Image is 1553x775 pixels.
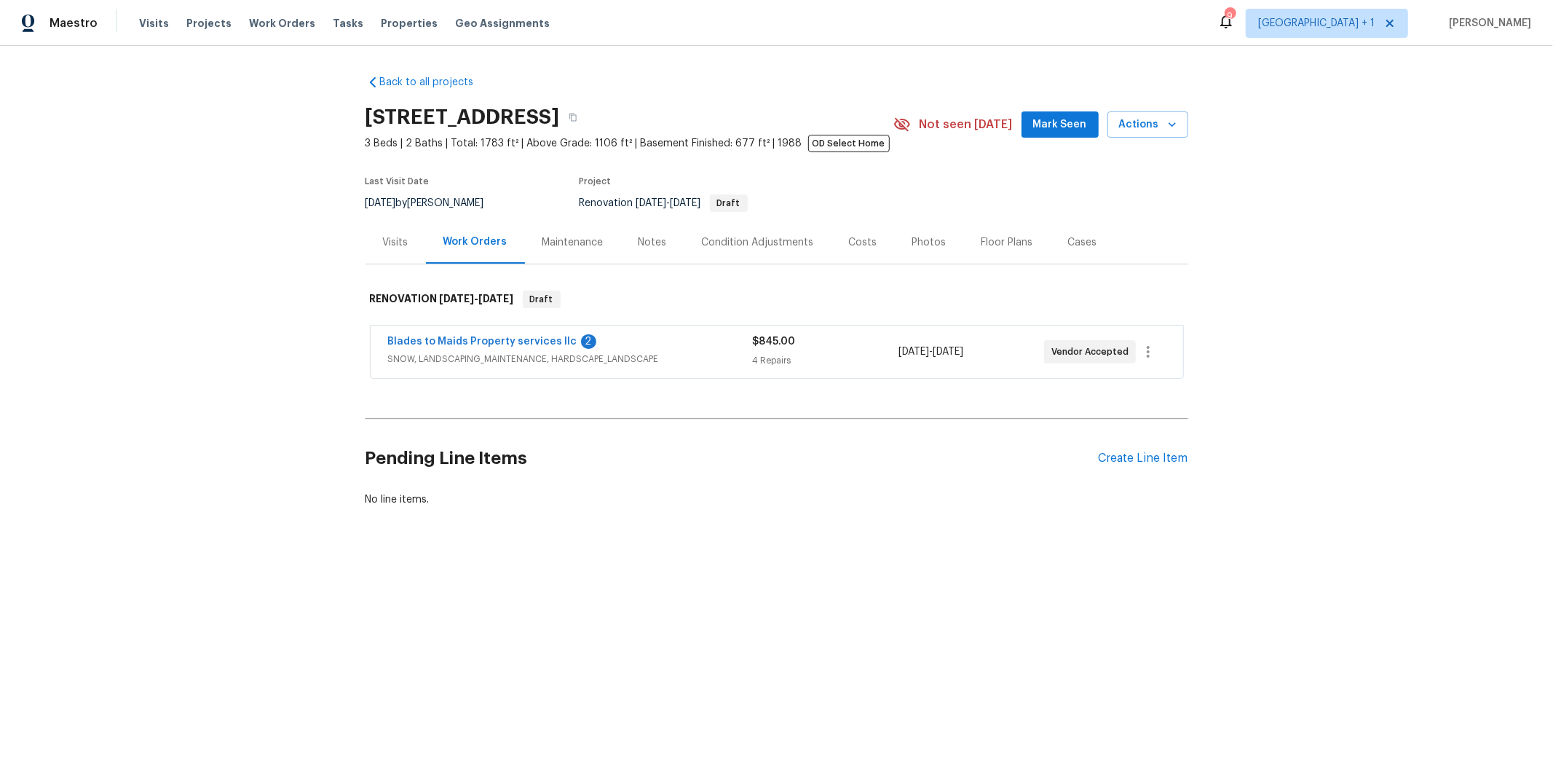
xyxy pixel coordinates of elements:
[381,16,438,31] span: Properties
[370,291,514,308] h6: RENOVATION
[753,337,796,347] span: $845.00
[702,235,814,250] div: Condition Adjustments
[753,353,898,368] div: 4 Repairs
[524,292,559,307] span: Draft
[898,345,963,359] span: -
[479,294,514,304] span: [DATE]
[808,135,890,152] span: OD Select Home
[139,16,169,31] span: Visits
[455,16,550,31] span: Geo Assignments
[186,16,232,31] span: Projects
[1068,235,1097,250] div: Cases
[711,199,746,208] span: Draft
[1107,111,1188,138] button: Actions
[440,294,475,304] span: [DATE]
[365,136,893,151] span: 3 Beds | 2 Baths | Total: 1783 ft² | Above Grade: 1106 ft² | Basement Finished: 677 ft² | 1988
[1033,116,1087,134] span: Mark Seen
[580,198,748,208] span: Renovation
[383,235,408,250] div: Visits
[1443,16,1531,31] span: [PERSON_NAME]
[365,425,1099,492] h2: Pending Line Items
[365,276,1188,323] div: RENOVATION [DATE]-[DATE]Draft
[365,110,560,125] h2: [STREET_ADDRESS]
[1099,452,1188,465] div: Create Line Item
[365,198,396,208] span: [DATE]
[1021,111,1099,138] button: Mark Seen
[249,16,315,31] span: Work Orders
[933,347,963,357] span: [DATE]
[639,235,667,250] div: Notes
[920,117,1013,132] span: Not seen [DATE]
[560,104,586,130] button: Copy Address
[542,235,604,250] div: Maintenance
[388,352,753,366] span: SNOW, LANDSCAPING_MAINTENANCE, HARDSCAPE_LANDSCAPE
[981,235,1033,250] div: Floor Plans
[1258,16,1375,31] span: [GEOGRAPHIC_DATA] + 1
[636,198,701,208] span: -
[898,347,929,357] span: [DATE]
[365,492,1188,507] div: No line items.
[636,198,667,208] span: [DATE]
[581,334,596,349] div: 2
[365,194,502,212] div: by [PERSON_NAME]
[388,337,577,347] a: Blades to Maids Property services llc
[912,235,947,250] div: Photos
[671,198,701,208] span: [DATE]
[365,177,430,186] span: Last Visit Date
[1119,116,1177,134] span: Actions
[443,235,507,249] div: Work Orders
[1225,9,1235,23] div: 9
[1051,345,1134,359] span: Vendor Accepted
[440,294,514,304] span: -
[50,16,98,31] span: Maestro
[365,75,505,90] a: Back to all projects
[333,18,363,28] span: Tasks
[580,177,612,186] span: Project
[849,235,877,250] div: Costs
